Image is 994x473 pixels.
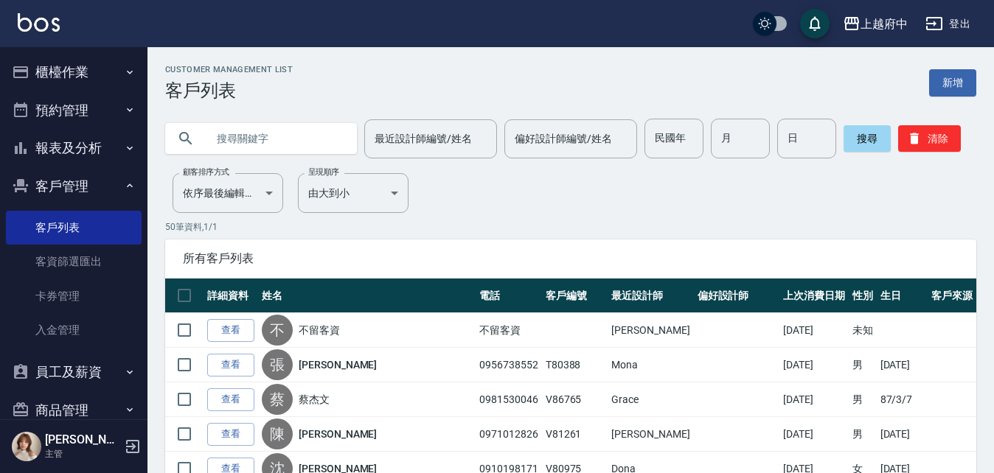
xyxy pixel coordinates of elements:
[6,129,142,167] button: 報表及分析
[920,10,976,38] button: 登出
[207,354,254,376] a: 查看
[608,348,693,382] td: Mona
[849,313,877,348] td: 未知
[608,417,693,452] td: [PERSON_NAME]
[6,245,142,278] a: 客資篩選匯出
[206,119,345,158] input: 搜尋關鍵字
[849,278,877,313] th: 性別
[6,91,142,130] button: 預約管理
[299,427,377,441] a: [PERSON_NAME]
[542,417,608,452] td: V81261
[476,348,542,382] td: 0956738552
[877,382,928,417] td: 87/3/7
[929,69,976,97] a: 新增
[299,392,330,407] a: 蔡杰文
[476,382,542,417] td: 0981530046
[298,173,409,213] div: 由大到小
[608,313,693,348] td: [PERSON_NAME]
[6,279,142,313] a: 卡券管理
[608,382,693,417] td: Grace
[262,315,293,346] div: 不
[165,65,293,74] h2: Customer Management List
[542,278,608,313] th: 客戶編號
[6,211,142,245] a: 客戶列表
[542,382,608,417] td: V86765
[262,418,293,449] div: 陳
[694,278,779,313] th: 偏好設計師
[844,125,891,152] button: 搜尋
[849,417,877,452] td: 男
[6,313,142,347] a: 入金管理
[476,417,542,452] td: 0971012826
[849,382,877,417] td: 男
[928,278,976,313] th: 客戶來源
[45,432,120,447] h5: [PERSON_NAME]
[476,278,542,313] th: 電話
[779,348,849,382] td: [DATE]
[299,357,377,372] a: [PERSON_NAME]
[542,348,608,382] td: T80388
[12,432,41,461] img: Person
[779,278,849,313] th: 上次消費日期
[849,348,877,382] td: 男
[165,80,293,101] h3: 客戶列表
[173,173,283,213] div: 依序最後編輯時間
[837,9,914,39] button: 上越府中
[18,13,60,32] img: Logo
[204,278,258,313] th: 詳細資料
[779,417,849,452] td: [DATE]
[898,125,961,152] button: 清除
[6,53,142,91] button: 櫃檯作業
[262,349,293,380] div: 張
[6,391,142,430] button: 商品管理
[779,313,849,348] td: [DATE]
[207,423,254,446] a: 查看
[183,251,959,266] span: 所有客戶列表
[6,167,142,206] button: 客戶管理
[165,220,976,234] p: 50 筆資料, 1 / 1
[45,447,120,460] p: 主管
[877,348,928,382] td: [DATE]
[183,167,229,178] label: 顧客排序方式
[779,382,849,417] td: [DATE]
[207,319,254,342] a: 查看
[608,278,693,313] th: 最近設計師
[476,313,542,348] td: 不留客資
[299,323,340,337] a: 不留客資
[877,417,928,452] td: [DATE]
[262,384,293,415] div: 蔡
[6,353,142,391] button: 員工及薪資
[861,15,908,33] div: 上越府中
[308,167,339,178] label: 呈現順序
[258,278,476,313] th: 姓名
[877,278,928,313] th: 生日
[800,9,830,38] button: save
[207,388,254,411] a: 查看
